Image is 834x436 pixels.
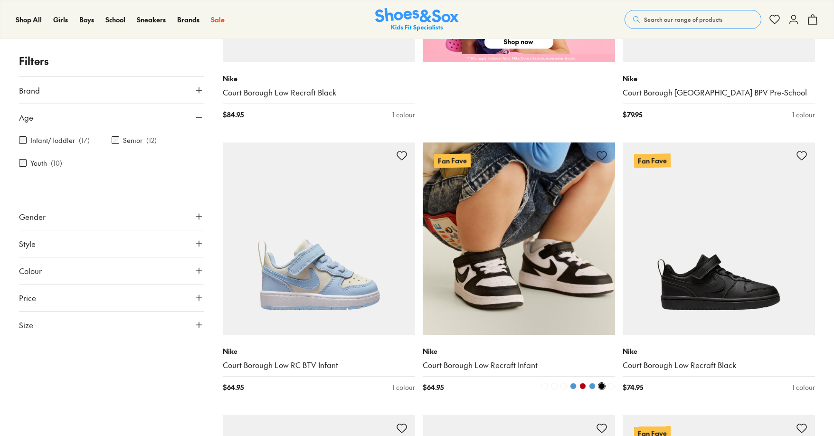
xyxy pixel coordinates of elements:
[19,211,46,222] span: Gender
[19,53,204,69] p: Filters
[137,15,166,24] span: Sneakers
[19,292,36,303] span: Price
[19,265,42,276] span: Colour
[625,10,761,29] button: Search our range of products
[434,154,471,168] p: Fan Fave
[644,15,722,24] span: Search our range of products
[79,15,94,24] span: Boys
[105,15,125,24] span: School
[623,382,643,392] span: $ 74.95
[79,15,94,25] a: Boys
[223,360,415,370] a: Court Borough Low RC BTV Infant
[19,257,204,284] button: Colour
[211,15,225,24] span: Sale
[19,284,204,311] button: Price
[79,135,90,145] p: ( 17 )
[19,319,33,331] span: Size
[223,87,415,98] a: Court Borough Low Recraft Black
[146,135,157,145] p: ( 12 )
[375,8,459,31] img: SNS_Logo_Responsive.svg
[392,110,415,120] div: 1 colour
[623,110,642,120] span: $ 79.95
[623,346,815,356] p: Nike
[223,346,415,356] p: Nike
[137,15,166,25] a: Sneakers
[623,360,815,370] a: Court Borough Low Recraft Black
[423,346,615,356] p: Nike
[53,15,68,24] span: Girls
[623,74,815,84] p: Nike
[19,85,40,96] span: Brand
[375,8,459,31] a: Shoes & Sox
[623,142,815,335] a: Fan Fave
[423,142,615,335] a: Fan Fave
[423,360,615,370] a: Court Borough Low Recraft Infant
[123,135,142,145] label: Senior
[30,135,75,145] label: Infant/Toddler
[223,382,244,392] span: $ 64.95
[16,15,42,24] span: Shop All
[53,15,68,25] a: Girls
[19,203,204,230] button: Gender
[392,382,415,392] div: 1 colour
[105,15,125,25] a: School
[16,15,42,25] a: Shop All
[177,15,199,24] span: Brands
[19,112,33,123] span: Age
[223,74,415,84] p: Nike
[19,312,204,338] button: Size
[423,382,444,392] span: $ 64.95
[51,158,62,168] p: ( 10 )
[792,110,815,120] div: 1 colour
[177,15,199,25] a: Brands
[30,158,47,168] label: Youth
[19,238,36,249] span: Style
[19,230,204,257] button: Style
[211,15,225,25] a: Sale
[19,77,204,104] button: Brand
[223,110,244,120] span: $ 84.95
[623,87,815,98] a: Court Borough [GEOGRAPHIC_DATA] BPV Pre-School
[19,104,204,131] button: Age
[792,382,815,392] div: 1 colour
[634,153,671,168] p: Fan Fave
